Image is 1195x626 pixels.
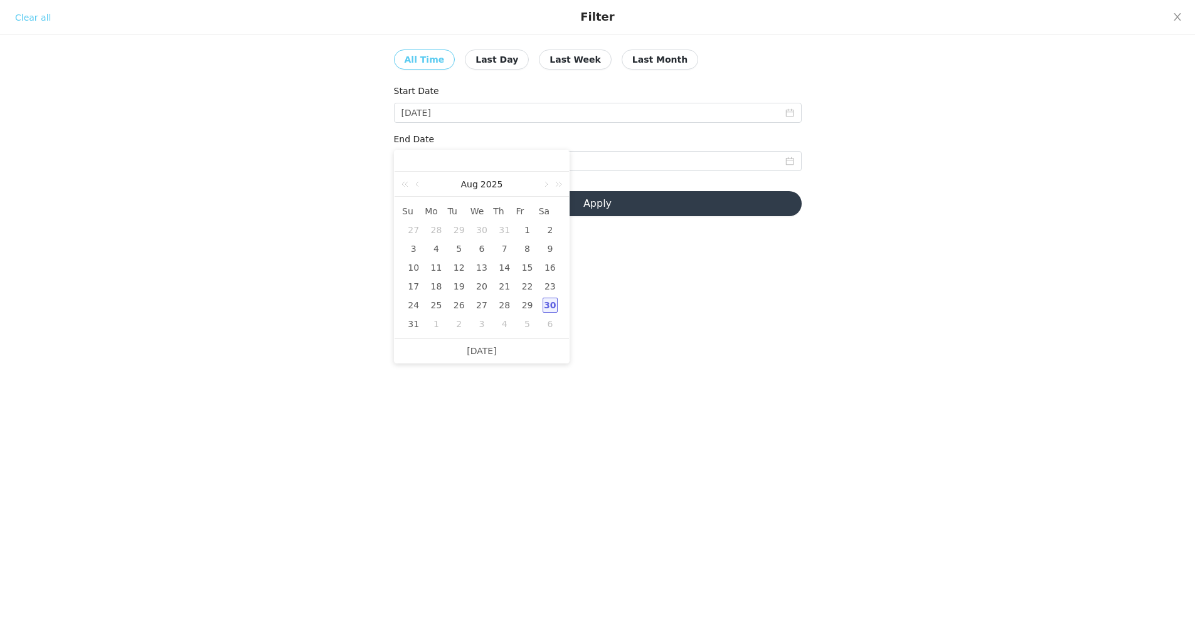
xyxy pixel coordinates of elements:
span: Fr [516,206,538,217]
span: Su [402,206,425,217]
i: icon: calendar [785,108,794,117]
td: August 8, 2025 [516,239,538,258]
div: 23 [543,279,558,294]
span: Th [493,206,516,217]
td: July 31, 2025 [493,221,516,239]
td: August 21, 2025 [493,277,516,296]
button: All Time [394,50,455,70]
div: 3 [474,316,489,331]
td: August 14, 2025 [493,258,516,277]
td: September 1, 2025 [425,315,447,333]
td: August 9, 2025 [539,239,561,258]
div: 15 [520,260,535,275]
th: Fri [516,202,538,221]
td: September 3, 2025 [470,315,493,333]
td: August 12, 2025 [448,258,470,277]
th: Mon [425,202,447,221]
td: August 25, 2025 [425,296,447,315]
td: August 31, 2025 [402,315,425,333]
div: 6 [474,241,489,256]
div: 31 [406,316,421,331]
a: [DATE] [467,339,496,363]
td: July 29, 2025 [448,221,470,239]
td: August 30, 2025 [539,296,561,315]
a: Next month (PageDown) [539,172,551,197]
td: August 17, 2025 [402,277,425,296]
td: August 5, 2025 [448,239,470,258]
div: 12 [452,260,467,275]
div: 28 [428,222,443,237]
span: Sa [539,206,561,217]
div: 8 [520,241,535,256]
td: August 15, 2025 [516,258,538,277]
a: Last year (Control + left) [399,172,415,197]
td: August 23, 2025 [539,277,561,296]
div: 2 [452,316,467,331]
span: Tu [448,206,470,217]
div: 18 [428,279,443,294]
td: September 4, 2025 [493,315,516,333]
td: August 20, 2025 [470,277,493,296]
td: August 3, 2025 [402,239,425,258]
label: End Date [394,134,435,144]
div: 30 [474,222,489,237]
div: 7 [497,241,512,256]
div: Filter [580,10,614,24]
td: August 19, 2025 [448,277,470,296]
td: August 28, 2025 [493,296,516,315]
th: Sat [539,202,561,221]
td: September 5, 2025 [516,315,538,333]
th: Tue [448,202,470,221]
i: icon: close [1172,12,1182,22]
td: July 28, 2025 [425,221,447,239]
div: 31 [497,222,512,237]
div: 24 [406,298,421,313]
td: August 29, 2025 [516,296,538,315]
button: Last Day [465,50,529,70]
div: 9 [543,241,558,256]
td: July 27, 2025 [402,221,425,239]
div: 30 [543,298,558,313]
div: 11 [428,260,443,275]
td: August 1, 2025 [516,221,538,239]
td: August 26, 2025 [448,296,470,315]
div: 1 [520,222,535,237]
div: 14 [497,260,512,275]
div: 27 [406,222,421,237]
td: August 13, 2025 [470,258,493,277]
a: 2025 [479,172,504,197]
div: 27 [474,298,489,313]
div: Clear all [15,11,51,24]
div: 22 [520,279,535,294]
td: September 6, 2025 [539,315,561,333]
i: icon: calendar [785,157,794,165]
div: 4 [428,241,443,256]
div: 10 [406,260,421,275]
td: August 7, 2025 [493,239,516,258]
th: Thu [493,202,516,221]
div: 2 [543,222,558,237]
div: 13 [474,260,489,275]
div: 3 [406,241,421,256]
td: August 18, 2025 [425,277,447,296]
td: August 4, 2025 [425,239,447,258]
td: August 10, 2025 [402,258,425,277]
div: 21 [497,279,512,294]
div: 16 [543,260,558,275]
td: September 2, 2025 [448,315,470,333]
span: We [470,206,493,217]
div: 29 [452,222,467,237]
div: 28 [497,298,512,313]
div: 25 [428,298,443,313]
td: August 2, 2025 [539,221,561,239]
td: July 30, 2025 [470,221,493,239]
button: Last Week [539,50,612,70]
td: August 22, 2025 [516,277,538,296]
td: August 24, 2025 [402,296,425,315]
th: Wed [470,202,493,221]
td: August 16, 2025 [539,258,561,277]
button: Last Month [622,50,698,70]
button: Apply [394,191,802,216]
td: August 11, 2025 [425,258,447,277]
a: Next year (Control + right) [548,172,565,197]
